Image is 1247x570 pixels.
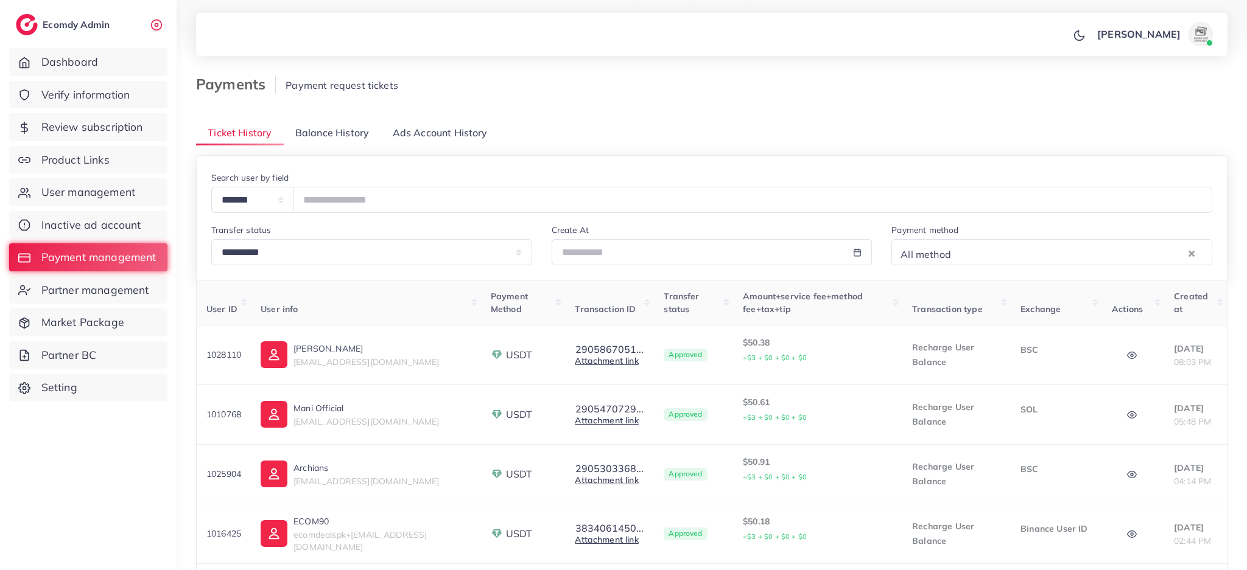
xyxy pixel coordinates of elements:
[575,474,638,485] a: Attachment link
[491,408,503,420] img: payment
[41,119,143,135] span: Review subscription
[261,304,298,315] span: User info
[1112,304,1143,315] span: Actions
[293,416,439,427] span: [EMAIL_ADDRESS][DOMAIN_NAME]
[293,401,439,415] p: Mani Official
[41,184,135,200] span: User management
[43,19,113,30] h2: Ecomdy Admin
[664,468,707,481] span: Approved
[16,14,113,35] a: logoEcomdy Admin
[1174,416,1211,427] span: 05:48 PM
[664,527,707,541] span: Approved
[41,282,149,298] span: Partner management
[898,246,954,263] span: All method
[1174,401,1217,415] p: [DATE]
[1174,520,1217,535] p: [DATE]
[293,461,439,475] p: Archians
[9,48,167,76] a: Dashboard
[743,473,807,481] small: +$3 + $0 + $0 + $0
[912,340,1001,369] p: Recharge User Balance
[206,304,237,315] span: User ID
[9,374,167,401] a: Setting
[293,529,427,552] span: ecomdealspk+[EMAIL_ADDRESS][DOMAIN_NAME]
[208,126,272,140] span: Ticket History
[743,291,863,314] span: Amount+service fee+method fee+tax+tip
[1020,304,1061,315] span: Exchange
[211,172,289,184] label: Search user by field
[1174,341,1217,356] p: [DATE]
[9,81,167,109] a: Verify information
[293,476,439,487] span: [EMAIL_ADDRESS][DOMAIN_NAME]
[1174,291,1208,314] span: Created at
[491,468,503,480] img: payment
[9,178,167,206] a: User management
[575,523,644,534] button: 3834061450...
[743,532,807,541] small: +$3 + $0 + $0 + $0
[664,349,707,362] span: Approved
[286,79,398,91] span: Payment request tickets
[41,380,77,395] span: Setting
[912,459,1001,488] p: Recharge User Balance
[293,514,471,529] p: ECOM90
[1020,521,1092,536] p: Binance User ID
[196,75,276,93] h3: Payments
[206,526,241,541] p: 1016425
[41,249,156,265] span: Payment management
[1189,22,1213,46] img: avatar
[743,454,893,484] p: $50.91
[9,243,167,271] a: Payment management
[1189,246,1195,260] button: Clear Selected
[664,291,699,314] span: Transfer status
[912,519,1001,548] p: Recharge User Balance
[1174,461,1217,475] p: [DATE]
[506,348,533,362] span: USDT
[206,467,241,481] p: 1025904
[743,413,807,422] small: +$3 + $0 + $0 + $0
[41,347,97,363] span: Partner BC
[393,126,488,140] span: Ads Account History
[575,463,644,474] button: 2905303368...
[575,304,636,315] span: Transaction ID
[295,126,369,140] span: Balance History
[41,315,124,330] span: Market Package
[1020,402,1092,417] p: SOL
[1020,342,1092,357] p: BSC
[1174,476,1211,487] span: 04:14 PM
[206,347,241,362] p: 1028110
[743,335,893,365] p: $50.38
[293,341,439,356] p: [PERSON_NAME]
[575,355,638,366] a: Attachment link
[664,408,707,422] span: Approved
[1097,27,1181,41] p: [PERSON_NAME]
[891,224,958,236] label: Payment method
[575,534,638,545] a: Attachment link
[9,113,167,141] a: Review subscription
[1174,356,1211,367] span: 08:03 PM
[206,407,241,422] p: 1010768
[41,87,130,103] span: Verify information
[261,341,287,368] img: ic-user-info.36bf1079.svg
[743,353,807,362] small: +$3 + $0 + $0 + $0
[9,341,167,369] a: Partner BC
[575,344,644,355] button: 2905867051...
[491,527,503,540] img: payment
[506,527,533,541] span: USDT
[912,400,1001,429] p: Recharge User Balance
[9,308,167,336] a: Market Package
[575,415,638,426] a: Attachment link
[41,54,98,70] span: Dashboard
[1174,535,1211,546] span: 02:44 PM
[506,467,533,481] span: USDT
[1020,462,1092,476] p: BSC
[261,401,287,428] img: ic-user-info.36bf1079.svg
[9,276,167,304] a: Partner management
[1091,22,1218,46] a: [PERSON_NAME]avatar
[552,224,589,236] label: Create At
[743,514,893,544] p: $50.18
[955,243,1186,263] input: Search for option
[491,291,528,314] span: Payment Method
[9,211,167,239] a: Inactive ad account
[261,520,287,547] img: ic-user-info.36bf1079.svg
[211,224,271,236] label: Transfer status
[41,152,110,168] span: Product Links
